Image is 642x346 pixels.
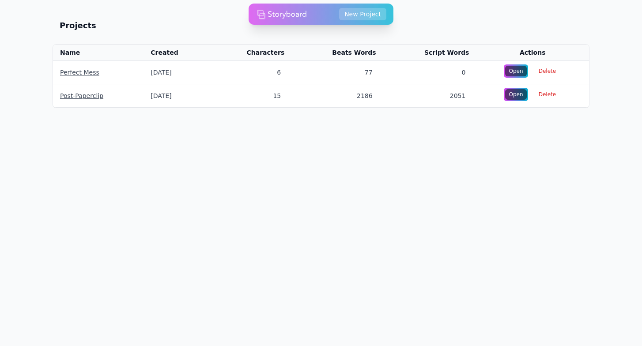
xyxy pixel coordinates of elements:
td: 2186 [291,84,383,108]
th: Created [144,45,209,61]
span: Delete [533,65,561,77]
th: Actions [476,45,589,61]
td: 15 [209,84,291,108]
th: Characters [209,45,291,61]
td: 2051 [383,84,476,108]
span: Delete [533,88,561,101]
td: [DATE] [144,84,209,108]
a: Perfect Mess [60,69,99,76]
th: Name [53,45,144,61]
a: Post-Paperclip [60,92,103,99]
div: Open [505,66,526,76]
div: Open [505,89,526,100]
th: Beats Words [291,45,383,61]
h2: Projects [60,19,96,32]
td: 6 [209,61,291,84]
img: storyboard [257,5,307,23]
td: [DATE] [144,61,209,84]
button: New Project [339,8,386,20]
td: 0 [383,61,476,84]
th: Script Words [383,45,476,61]
td: 77 [291,61,383,84]
a: Open [504,88,528,101]
a: Open [504,64,528,78]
